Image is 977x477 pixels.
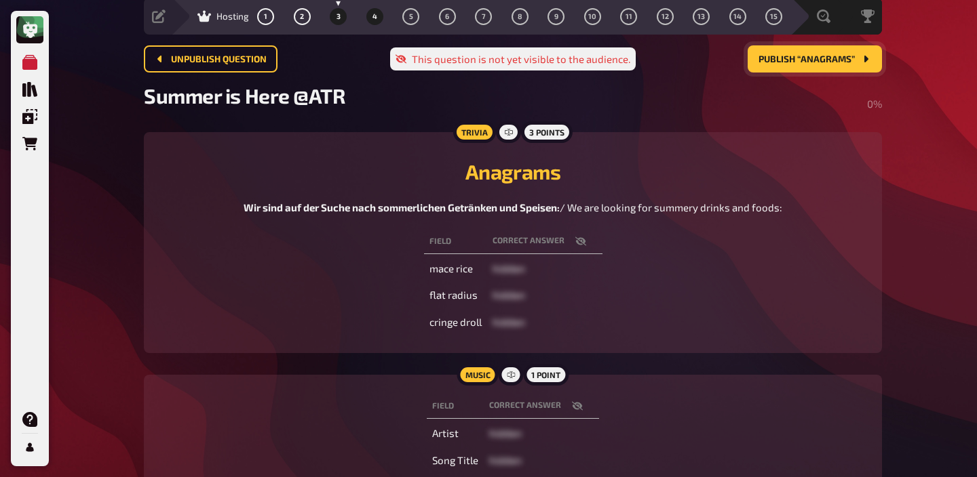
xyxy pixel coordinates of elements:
[144,83,345,108] span: Summer is Here @ATR
[436,5,458,27] button: 6
[493,289,525,301] span: hidden
[588,13,596,20] span: 10
[216,11,249,22] span: Hosting
[489,427,522,439] span: hidden
[424,283,487,308] td: flat radius
[581,5,603,27] button: 10
[489,454,522,466] span: hidden
[654,5,676,27] button: 12
[867,98,882,110] span: 0 %
[691,5,712,27] button: 13
[427,421,484,446] td: Artist
[424,310,487,335] td: cringe droll
[626,13,632,20] span: 11
[424,257,487,281] td: mace rice
[493,316,525,328] span: hidden
[264,13,267,20] span: 1
[400,5,422,27] button: 5
[390,47,636,70] div: This question is not yet visible to the audience.
[662,13,669,20] span: 12
[473,5,495,27] button: 7
[554,13,558,20] span: 9
[160,159,866,184] h2: Anagrams
[763,5,785,27] button: 15
[427,449,484,473] td: Song Title
[144,45,277,72] button: Unpublish question
[733,13,742,20] span: 14
[523,364,569,386] div: 1 point
[427,394,484,419] th: Field
[545,5,567,27] button: 9
[409,13,413,20] span: 5
[328,5,349,27] button: 3
[560,201,782,213] span: / We are looking for summery drinks and foods:
[457,364,498,386] div: Music
[618,5,640,27] button: 11
[445,13,449,20] span: 6
[770,13,778,20] span: 15
[727,5,748,27] button: 14
[372,13,377,20] span: 4
[255,5,277,27] button: 1
[364,5,385,27] button: 4
[509,5,531,27] button: 8
[484,394,599,419] th: correct answer
[171,55,267,64] span: Unpublish question
[244,201,560,213] span: Wir sind auf der Suche nach sommerlichen Getränken und Speisen:
[424,229,487,254] th: Field
[493,262,525,274] span: hidden
[291,5,313,27] button: 2
[518,13,522,20] span: 8
[300,13,304,20] span: 2
[482,13,486,20] span: 7
[453,121,496,143] div: Trivia
[521,121,573,143] div: 3 points
[759,55,855,64] span: Publish “Anagrams”
[748,45,882,72] button: Publish “Anagrams”
[487,229,602,254] th: correct answer
[697,13,705,20] span: 13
